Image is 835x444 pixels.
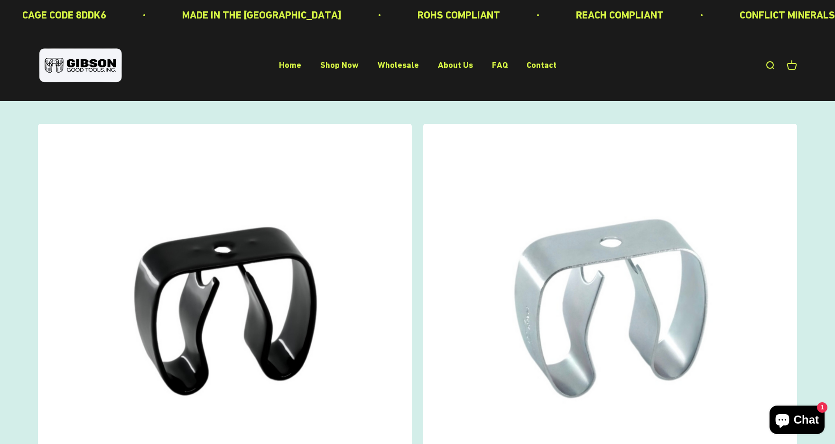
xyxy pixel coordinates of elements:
a: About Us [438,60,473,70]
a: Contact [527,60,557,70]
a: Shop Now [320,60,359,70]
p: CAGE CODE 8DDK6 [20,7,104,23]
a: FAQ [492,60,508,70]
p: ROHS COMPLIANT [415,7,498,23]
a: Wholesale [378,60,419,70]
a: Home [279,60,301,70]
inbox-online-store-chat: Shopify online store chat [767,406,827,436]
p: MADE IN THE [GEOGRAPHIC_DATA] [180,7,339,23]
p: REACH COMPLIANT [574,7,661,23]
